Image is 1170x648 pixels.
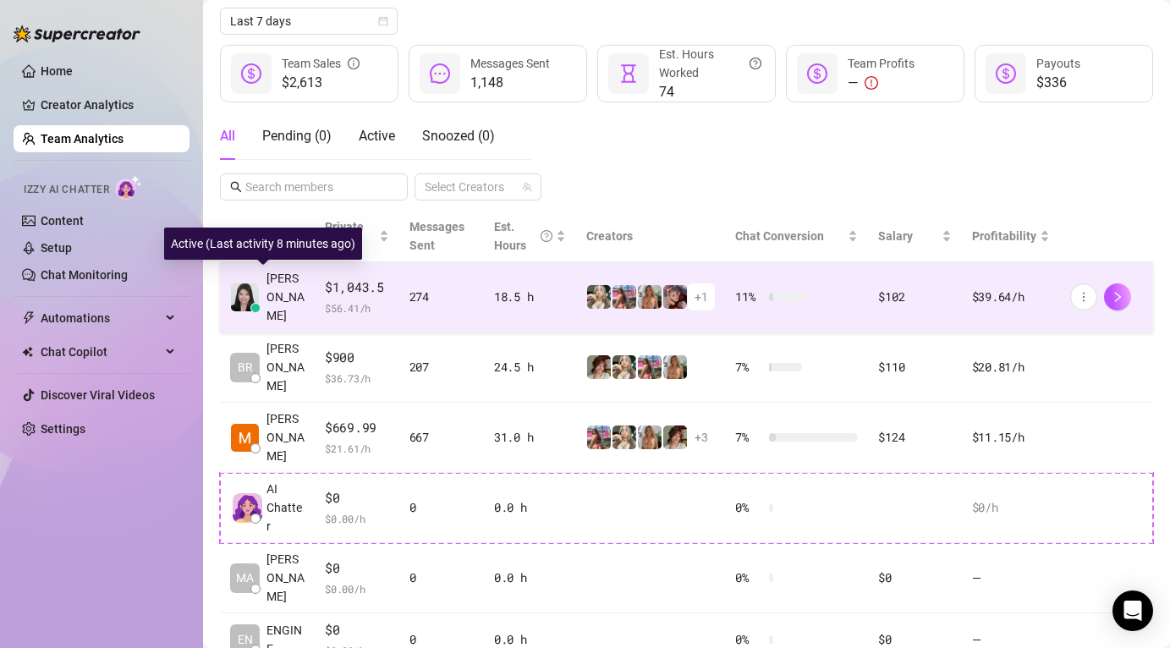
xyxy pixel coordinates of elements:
img: Pam🤍 [663,355,687,379]
div: 274 [409,288,474,306]
div: $11.15 /h [972,428,1050,447]
span: $0 [325,558,389,579]
span: $ 21.61 /h [325,440,389,457]
span: $ 0.00 /h [325,510,389,527]
span: dollar-circle [996,63,1016,84]
div: $124 [878,428,951,447]
img: Joly [587,285,611,309]
div: 0.0 h [494,568,566,587]
div: 0 [409,498,474,517]
div: $39.64 /h [972,288,1050,306]
span: Automations [41,305,161,332]
a: Discover Viral Videos [41,388,155,402]
span: $669.99 [325,418,389,438]
span: Chat Conversion [735,229,824,243]
span: $ 56.41 /h [325,299,389,316]
div: 31.0 h [494,428,566,447]
span: question-circle [750,45,761,82]
span: question-circle [541,217,552,255]
img: Joly [612,426,636,449]
span: AI Chatter [266,480,305,535]
span: + 3 [695,428,708,447]
span: dollar-circle [241,63,261,84]
div: — [848,73,915,93]
img: Joly [612,355,636,379]
span: Last 7 days [230,8,387,34]
span: Snoozed ( 0 ) [422,128,495,144]
div: 207 [409,358,474,376]
span: $ 36.73 /h [325,370,389,387]
a: Setup [41,241,72,255]
span: more [1078,291,1090,303]
div: 0.0 h [494,498,566,517]
span: $0 [325,620,389,640]
div: 18.5 h [494,288,566,306]
th: Creators [576,211,725,262]
a: Creator Analytics [41,91,176,118]
div: 24.5 h [494,358,566,376]
span: info-circle [348,54,360,73]
span: right [1112,291,1123,303]
div: All [220,126,235,146]
span: message [430,63,450,84]
div: $102 [878,288,951,306]
img: Nicki [638,355,662,379]
img: Ruby [663,426,687,449]
div: Open Intercom Messenger [1112,590,1153,631]
span: Chat Copilot [41,338,161,365]
img: logo-BBDzfeDw.svg [14,25,140,42]
span: 7 % [735,428,762,447]
img: AI Chatter [116,175,142,200]
div: $0 [878,568,951,587]
span: 11 % [735,288,762,306]
span: Messages Sent [409,220,464,252]
span: 7 % [735,358,762,376]
span: dollar-circle [807,63,827,84]
span: $1,043.5 [325,277,389,298]
span: 0 % [735,568,762,587]
a: Content [41,214,84,228]
input: Search members [245,178,384,196]
img: Mila Engine [231,424,259,452]
span: Payouts [1036,57,1080,70]
span: 1,148 [470,73,550,93]
span: 0 % [735,498,762,517]
span: + 1 [695,288,708,306]
a: Team Analytics [41,132,124,146]
img: Pam🤍 [638,426,662,449]
a: Chat Monitoring [41,268,128,282]
div: Est. Hours [494,217,552,255]
span: [PERSON_NAME] [266,550,305,606]
span: hourglass [618,63,639,84]
span: calendar [378,16,388,26]
img: Gloom [663,285,687,309]
img: Nicki [612,285,636,309]
img: Nicki [587,426,611,449]
img: Ruby [587,355,611,379]
span: [PERSON_NAME] [266,269,305,325]
span: Profitability [972,229,1036,243]
span: $0 [325,488,389,508]
span: Private Sales [325,220,364,252]
span: $336 [1036,73,1080,93]
div: $0 /h [972,498,1050,517]
a: Settings [41,422,85,436]
span: $2,613 [282,73,360,93]
span: exclamation-circle [865,76,878,90]
div: Est. Hours Worked [659,45,761,82]
img: Pam🤍 [638,285,662,309]
div: 667 [409,428,474,447]
div: $110 [878,358,951,376]
span: $900 [325,348,389,368]
span: Messages Sent [470,57,550,70]
span: Name [230,227,291,245]
span: [PERSON_NAME] [266,409,305,465]
span: Team Profits [848,57,915,70]
span: thunderbolt [22,311,36,325]
span: Izzy AI Chatter [24,182,109,198]
td: — [962,543,1060,613]
th: Name [220,211,315,262]
div: Team Sales [282,54,360,73]
span: BR [238,358,253,376]
a: Home [41,64,73,78]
